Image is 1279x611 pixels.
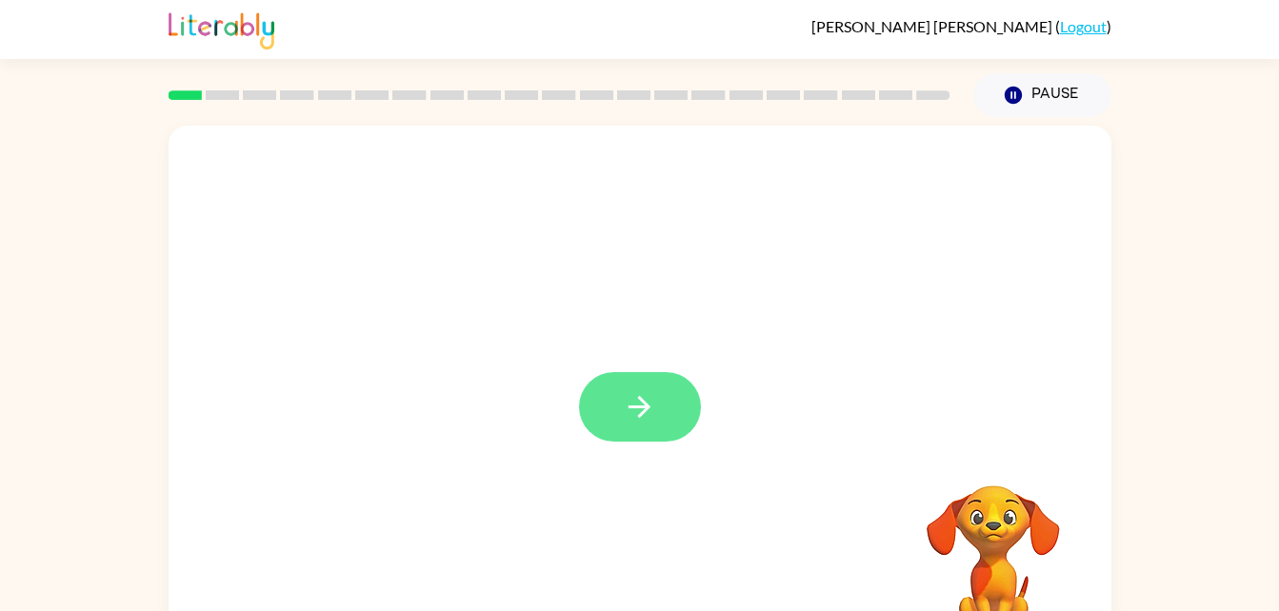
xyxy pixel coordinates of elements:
[169,8,274,49] img: Literably
[973,73,1111,117] button: Pause
[811,17,1111,35] div: ( )
[811,17,1055,35] span: [PERSON_NAME] [PERSON_NAME]
[1060,17,1107,35] a: Logout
